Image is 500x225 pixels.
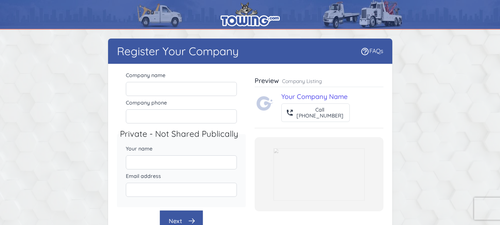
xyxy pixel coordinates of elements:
[296,107,343,119] div: Call [PHONE_NUMBER]
[126,99,237,106] label: Company phone
[126,172,237,180] label: Email address
[281,92,348,101] a: Your Company Name
[360,47,383,54] a: FAQs
[120,128,249,140] legend: Private - Not Shared Publically
[281,103,350,122] button: Call[PHONE_NUMBER]
[221,2,280,26] img: logo.png
[282,77,322,85] p: Company Listing
[126,72,237,79] label: Company name
[255,76,279,85] h3: Preview
[256,95,274,112] img: Towing.com Logo
[117,44,239,58] h1: Register Your Company
[126,145,237,152] label: Your name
